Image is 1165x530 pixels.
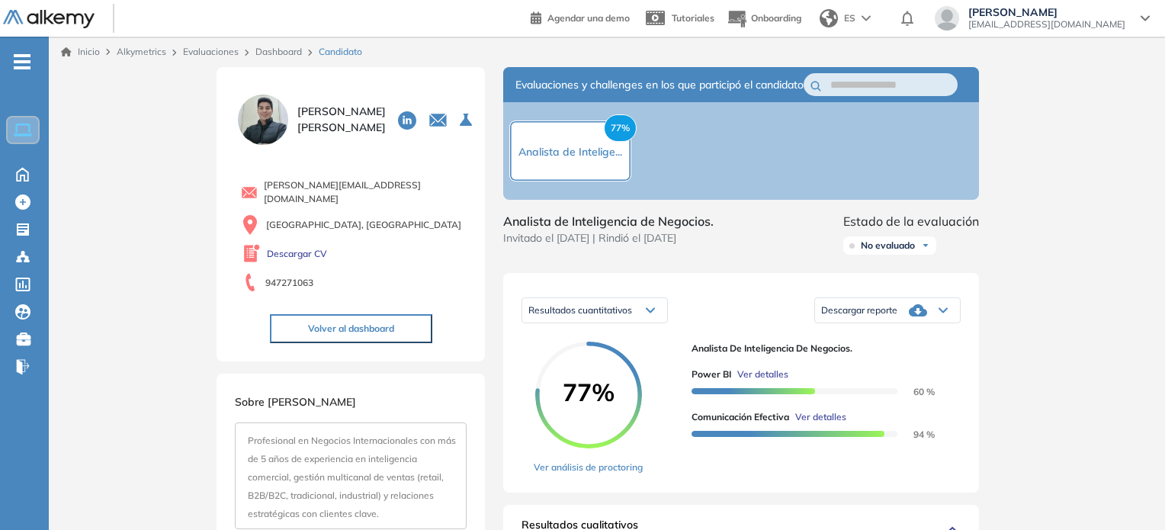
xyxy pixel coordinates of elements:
span: 947271063 [265,276,313,290]
span: No evaluado [861,239,915,252]
img: arrow [862,15,871,21]
button: Ver detalles [731,368,788,381]
a: Ver análisis de proctoring [534,461,643,474]
span: Profesional en Negocios Internacionales con más de 5 años de experiencia en inteligencia comercia... [248,435,456,519]
span: Invitado el [DATE] | Rindió el [DATE] [503,230,714,246]
a: Agendar una demo [531,8,630,26]
div: Widget de chat [891,354,1165,530]
span: Tutoriales [672,12,714,24]
span: [PERSON_NAME][EMAIL_ADDRESS][DOMAIN_NAME] [264,178,467,206]
span: Power BI [692,368,731,381]
button: Onboarding [727,2,801,35]
span: [PERSON_NAME] [PERSON_NAME] [297,104,386,136]
span: Analista de Intelige... [518,145,622,159]
a: Evaluaciones [183,46,239,57]
span: Alkymetrics [117,46,166,57]
span: Estado de la evaluación [843,212,979,230]
span: Analista de Inteligencia de Negocios. [692,342,948,355]
span: Descargar reporte [821,304,897,316]
span: Sobre [PERSON_NAME] [235,395,356,409]
span: Ver detalles [737,368,788,381]
i: - [14,60,30,63]
span: 77% [604,114,637,142]
span: Resultados cuantitativos [528,304,632,316]
span: ES [844,11,855,25]
button: Volver al dashboard [270,314,432,343]
span: Analista de Inteligencia de Negocios. [503,212,714,230]
img: Logo [3,10,95,29]
span: Ver detalles [795,410,846,424]
span: Onboarding [751,12,801,24]
iframe: Chat Widget [891,354,1165,530]
img: PROFILE_MENU_LOGO_USER [235,92,291,148]
button: Ver detalles [789,410,846,424]
span: [EMAIL_ADDRESS][DOMAIN_NAME] [968,18,1125,31]
span: [PERSON_NAME] [968,6,1125,18]
a: Inicio [61,45,100,59]
img: Ícono de flecha [921,241,930,250]
a: Dashboard [255,46,302,57]
span: Evaluaciones y challenges en los que participó el candidato [515,77,804,93]
img: world [820,9,838,27]
span: Agendar una demo [547,12,630,24]
span: [GEOGRAPHIC_DATA], [GEOGRAPHIC_DATA] [266,218,461,232]
span: Comunicación Efectiva [692,410,789,424]
span: 77% [535,380,642,404]
span: Candidato [319,45,362,59]
a: Descargar CV [267,247,327,261]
